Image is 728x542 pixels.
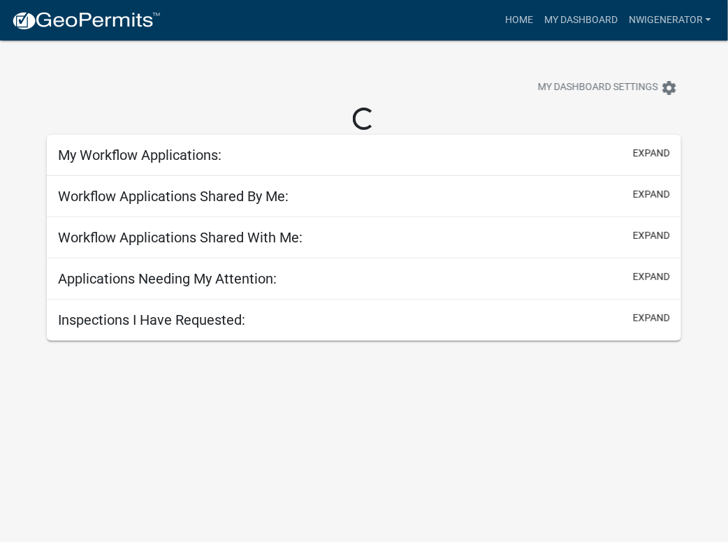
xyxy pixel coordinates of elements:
[58,312,245,328] h5: Inspections I Have Requested:
[527,74,689,101] button: My Dashboard Settingssettings
[538,80,658,96] span: My Dashboard Settings
[633,311,670,325] button: expand
[58,188,289,205] h5: Workflow Applications Shared By Me:
[623,7,717,34] a: nwigenerator
[633,228,670,243] button: expand
[58,147,221,163] h5: My Workflow Applications:
[661,80,678,96] i: settings
[500,7,539,34] a: Home
[58,229,303,246] h5: Workflow Applications Shared With Me:
[539,7,623,34] a: My Dashboard
[633,270,670,284] button: expand
[633,146,670,161] button: expand
[633,187,670,202] button: expand
[58,270,277,287] h5: Applications Needing My Attention:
